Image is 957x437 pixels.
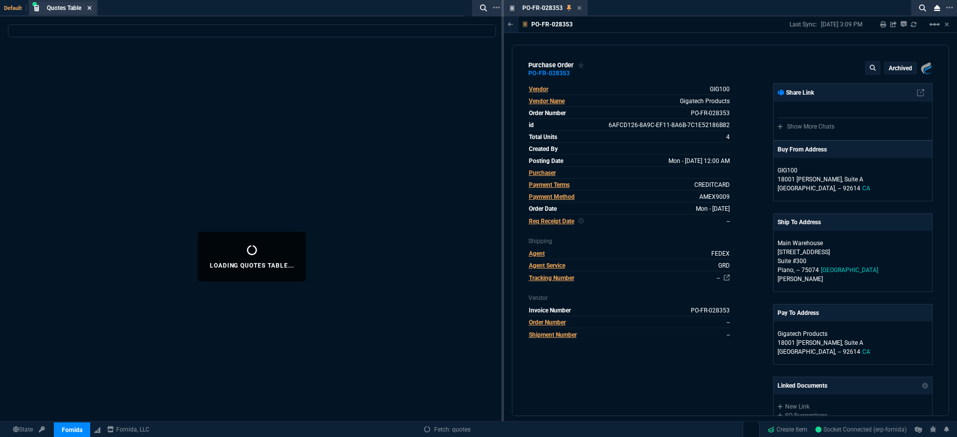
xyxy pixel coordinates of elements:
span: Plano, [778,267,795,274]
a: Global State [10,425,36,434]
span: 4 [726,134,730,141]
span: Order Date [529,205,557,212]
span: Agent Service [529,262,565,269]
span: 75074 [801,267,819,274]
span: -- [838,185,841,192]
nx-icon: Back to Table [508,21,513,28]
p: Buy From Address [778,145,827,154]
tr: See Marketplace Order [528,120,731,131]
p: GIG100 [778,166,873,175]
div: Vendor [529,85,548,94]
span: CA [862,185,870,192]
span: Payment Method [529,193,575,200]
a: Hide Workbench [945,20,949,28]
p: Gigatech Products [778,329,873,338]
tr: undefined [528,168,731,179]
tr: undefined [528,273,731,283]
p: Ship To Address [778,218,821,227]
tr: undefined [528,192,731,203]
a: Create Item [764,422,811,437]
nx-icon: Search [915,2,930,14]
span: GIG100 [710,86,730,93]
a: API TOKEN [36,425,48,434]
tr: undefined [528,261,731,272]
p: Last Sync: [790,20,821,28]
span: Payment Terms [529,181,570,188]
tr: undefined [528,96,731,107]
tr: undefined [528,108,731,119]
p: [DATE] 3:09 PM [821,20,862,28]
a: -- [727,331,730,338]
span: Tracking Number [529,275,574,282]
nx-icon: Open New Tab [493,3,500,12]
p: Linked Documents [778,381,827,390]
mat-icon: Example home icon [929,18,941,30]
span: Gigatech Products [680,98,730,105]
nx-icon: Clear selected rep [578,217,584,226]
span: PO-FR-028353 [522,4,563,11]
tr: undefined [528,305,731,316]
p: Share Link [778,88,814,97]
span: GRD [718,262,730,269]
span: [GEOGRAPHIC_DATA] [821,267,878,274]
span: Total Units [529,134,557,141]
span: -- [838,348,841,355]
span: id [529,122,534,129]
a: Fetch: quotes [424,425,471,434]
a: msbcCompanyName [104,425,153,434]
a: SO Suggestions [778,411,928,420]
tr: undefined [528,330,731,340]
p: [STREET_ADDRESS] [778,248,928,257]
tr: undefined [528,144,731,155]
a: New Link [778,402,928,411]
a: B_g6OYBNwSWENTXNAAFw [815,425,907,434]
span: CREDITCARD [694,181,730,188]
p: 18001 [PERSON_NAME], Suite A [778,175,928,184]
p: Pay To Address [778,308,819,317]
span: Posting Date [529,157,563,164]
tr: undefined [528,317,731,328]
span: PO-FR-028353 [691,307,730,314]
tr: undefined [528,216,731,226]
span: [GEOGRAPHIC_DATA], [778,185,836,192]
p: [PERSON_NAME] [778,275,928,284]
a: PO-FR-028353 [528,73,570,74]
span: Quotes Table [47,4,81,11]
nx-icon: Search [476,2,491,14]
tr: undefined [528,132,731,143]
p: Shipping [528,237,731,246]
span: undefined [728,146,730,152]
a: PO-FR-028353 [691,110,730,117]
div: purchase order [528,61,585,69]
span: CA [862,348,870,355]
p: Vendor [528,293,731,302]
span: Created By [529,146,558,152]
span: -- [797,267,799,274]
span: Agent [529,250,545,257]
nx-icon: Close Tab [87,4,92,12]
span: FEDEX [711,250,730,257]
tr: undefined [528,156,731,167]
span: See Marketplace Order [609,122,730,129]
span: Invoice Number [529,307,571,314]
span: Req Receipt Date [529,218,574,225]
span: 92614 [843,348,860,355]
span: -- [727,218,730,225]
div: Vendor Name [529,97,565,106]
span: Shipment Number [529,331,577,338]
span: [GEOGRAPHIC_DATA], [778,348,836,355]
span: Order Number [529,319,566,326]
span: 92614 [843,185,860,192]
span: AMEX9009 [699,193,730,200]
nx-icon: Open New Tab [946,3,953,12]
tr: undefined [528,180,731,191]
p: Main Warehouse [778,239,873,248]
tr: undefined [528,84,731,95]
span: Socket Connected (erp-fornida) [815,426,907,433]
span: Order Number [529,110,566,117]
nx-icon: Close Tab [577,4,582,12]
nx-icon: Close Workbench [930,2,944,14]
a: -- [717,275,720,282]
span: When the order was created [696,205,730,212]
